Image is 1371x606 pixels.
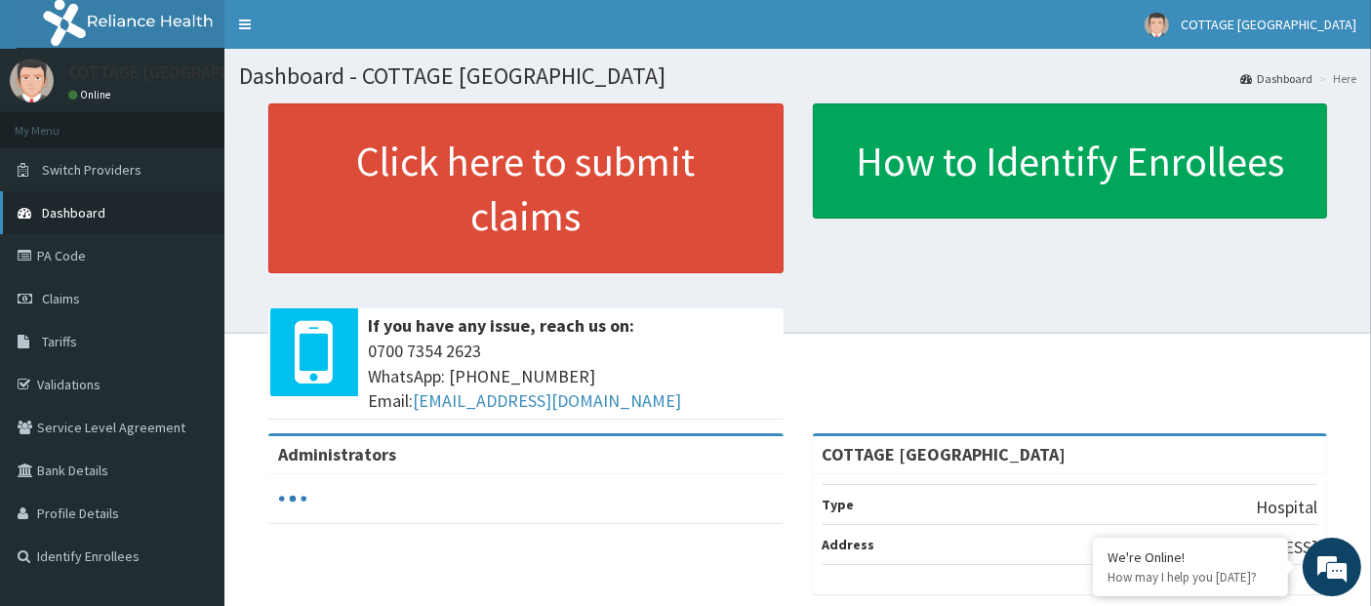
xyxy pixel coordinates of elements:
p: COTTAGE [GEOGRAPHIC_DATA] [68,63,303,81]
li: Here [1314,70,1356,87]
svg: audio-loading [278,484,307,513]
div: We're Online! [1108,548,1273,566]
a: Click here to submit claims [268,103,784,273]
p: [STREET_ADDRESS] [1165,535,1317,560]
p: Hospital [1256,495,1317,520]
h1: Dashboard - COTTAGE [GEOGRAPHIC_DATA] [239,63,1356,89]
strong: COTTAGE [GEOGRAPHIC_DATA] [823,443,1067,465]
b: If you have any issue, reach us on: [368,314,634,337]
span: Switch Providers [42,161,141,179]
a: [EMAIL_ADDRESS][DOMAIN_NAME] [413,389,681,412]
b: Administrators [278,443,396,465]
span: Tariffs [42,333,77,350]
a: Online [68,88,115,101]
p: How may I help you today? [1108,569,1273,586]
a: How to Identify Enrollees [813,103,1328,219]
b: Type [823,496,855,513]
b: Address [823,536,875,553]
img: User Image [10,59,54,102]
a: Dashboard [1240,70,1312,87]
span: Dashboard [42,204,105,222]
span: COTTAGE [GEOGRAPHIC_DATA] [1181,16,1356,33]
span: Claims [42,290,80,307]
img: User Image [1145,13,1169,37]
span: 0700 7354 2623 WhatsApp: [PHONE_NUMBER] Email: [368,339,774,414]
